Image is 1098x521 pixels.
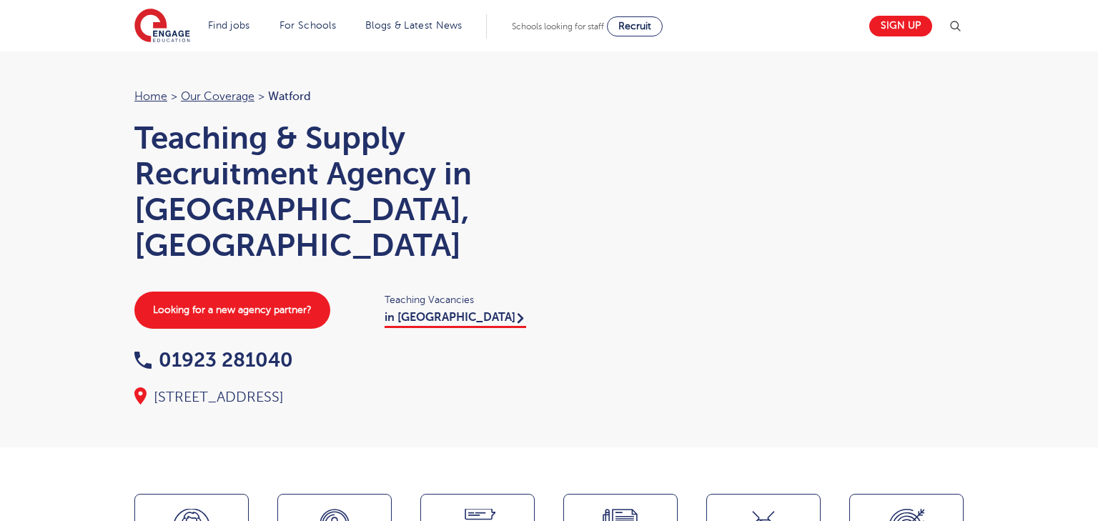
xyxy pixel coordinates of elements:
[134,292,330,329] a: Looking for a new agency partner?
[208,20,250,31] a: Find jobs
[134,87,535,106] nav: breadcrumb
[134,120,535,263] h1: Teaching & Supply Recruitment Agency in [GEOGRAPHIC_DATA], [GEOGRAPHIC_DATA]
[512,21,604,31] span: Schools looking for staff
[134,90,167,103] a: Home
[171,90,177,103] span: >
[268,90,311,103] span: Watford
[258,90,264,103] span: >
[869,16,932,36] a: Sign up
[607,16,663,36] a: Recruit
[134,387,535,407] div: [STREET_ADDRESS]
[365,20,463,31] a: Blogs & Latest News
[385,311,526,328] a: in [GEOGRAPHIC_DATA]
[134,349,293,371] a: 01923 281040
[385,292,535,308] span: Teaching Vacancies
[181,90,254,103] a: Our coverage
[618,21,651,31] span: Recruit
[280,20,336,31] a: For Schools
[134,9,190,44] img: Engage Education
